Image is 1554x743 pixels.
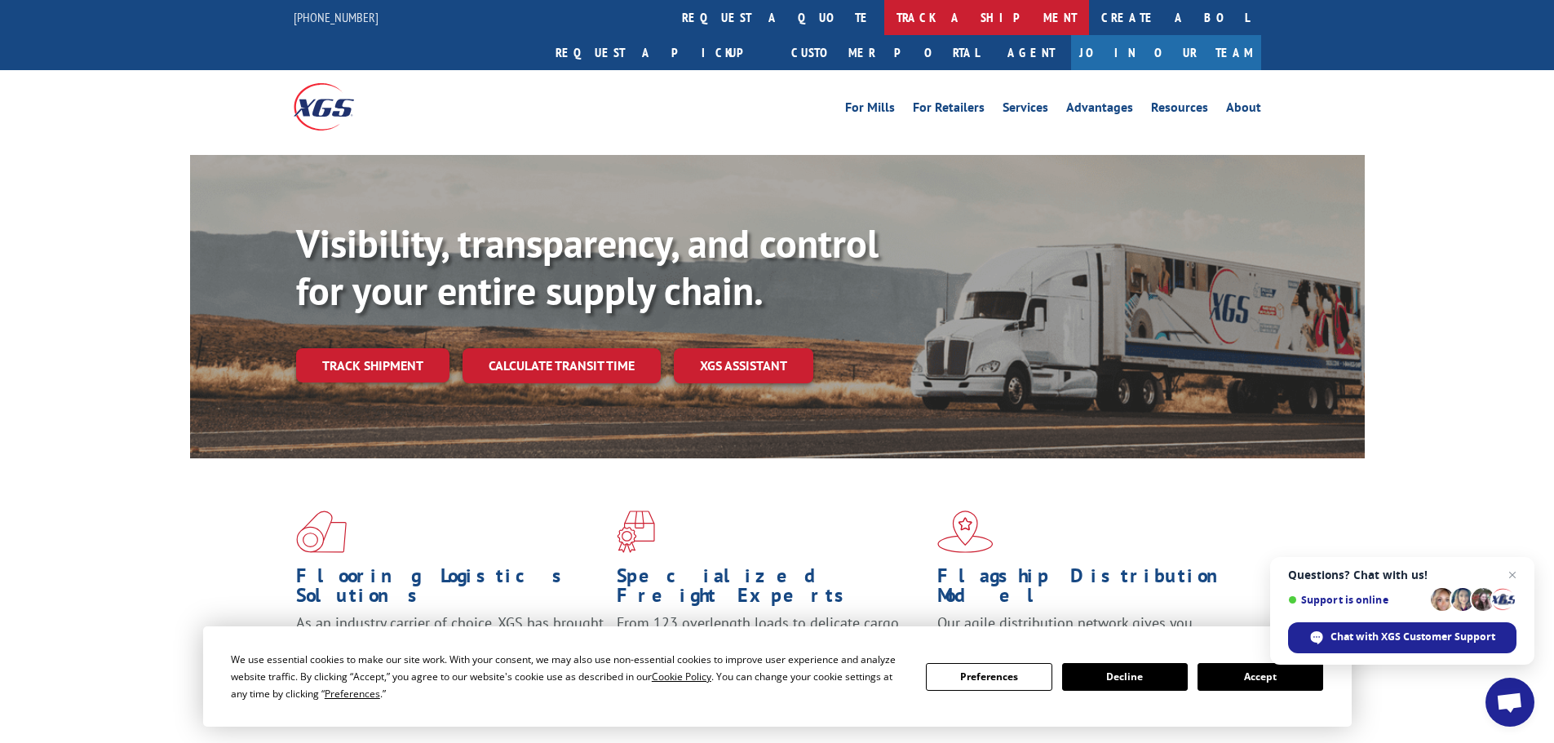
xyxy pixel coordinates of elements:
span: Our agile distribution network gives you nationwide inventory management on demand. [937,613,1237,652]
span: Preferences [325,687,380,701]
div: We use essential cookies to make our site work. With your consent, we may also use non-essential ... [231,651,906,702]
img: xgs-icon-flagship-distribution-model-red [937,511,994,553]
a: Services [1003,101,1048,119]
img: xgs-icon-focused-on-flooring-red [617,511,655,553]
a: XGS ASSISTANT [674,348,813,383]
div: Open chat [1485,678,1534,727]
span: Questions? Chat with us! [1288,568,1516,582]
a: [PHONE_NUMBER] [294,9,379,25]
span: Support is online [1288,594,1425,606]
button: Preferences [926,663,1051,691]
a: Customer Portal [779,35,991,70]
span: Close chat [1503,565,1522,585]
h1: Specialized Freight Experts [617,566,925,613]
img: xgs-icon-total-supply-chain-intelligence-red [296,511,347,553]
h1: Flooring Logistics Solutions [296,566,604,613]
b: Visibility, transparency, and control for your entire supply chain. [296,218,879,316]
a: Join Our Team [1071,35,1261,70]
a: About [1226,101,1261,119]
a: Agent [991,35,1071,70]
a: For Retailers [913,101,985,119]
span: Cookie Policy [652,670,711,683]
div: Chat with XGS Customer Support [1288,622,1516,653]
span: As an industry carrier of choice, XGS has brought innovation and dedication to flooring logistics... [296,613,604,671]
button: Decline [1062,663,1188,691]
a: Resources [1151,101,1208,119]
h1: Flagship Distribution Model [937,566,1246,613]
p: From 123 overlength loads to delicate cargo, our experienced staff knows the best way to move you... [617,613,925,686]
button: Accept [1198,663,1323,691]
a: Track shipment [296,348,449,383]
a: Request a pickup [543,35,779,70]
span: Chat with XGS Customer Support [1330,630,1495,644]
a: For Mills [845,101,895,119]
a: Advantages [1066,101,1133,119]
div: Cookie Consent Prompt [203,626,1352,727]
a: Calculate transit time [463,348,661,383]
